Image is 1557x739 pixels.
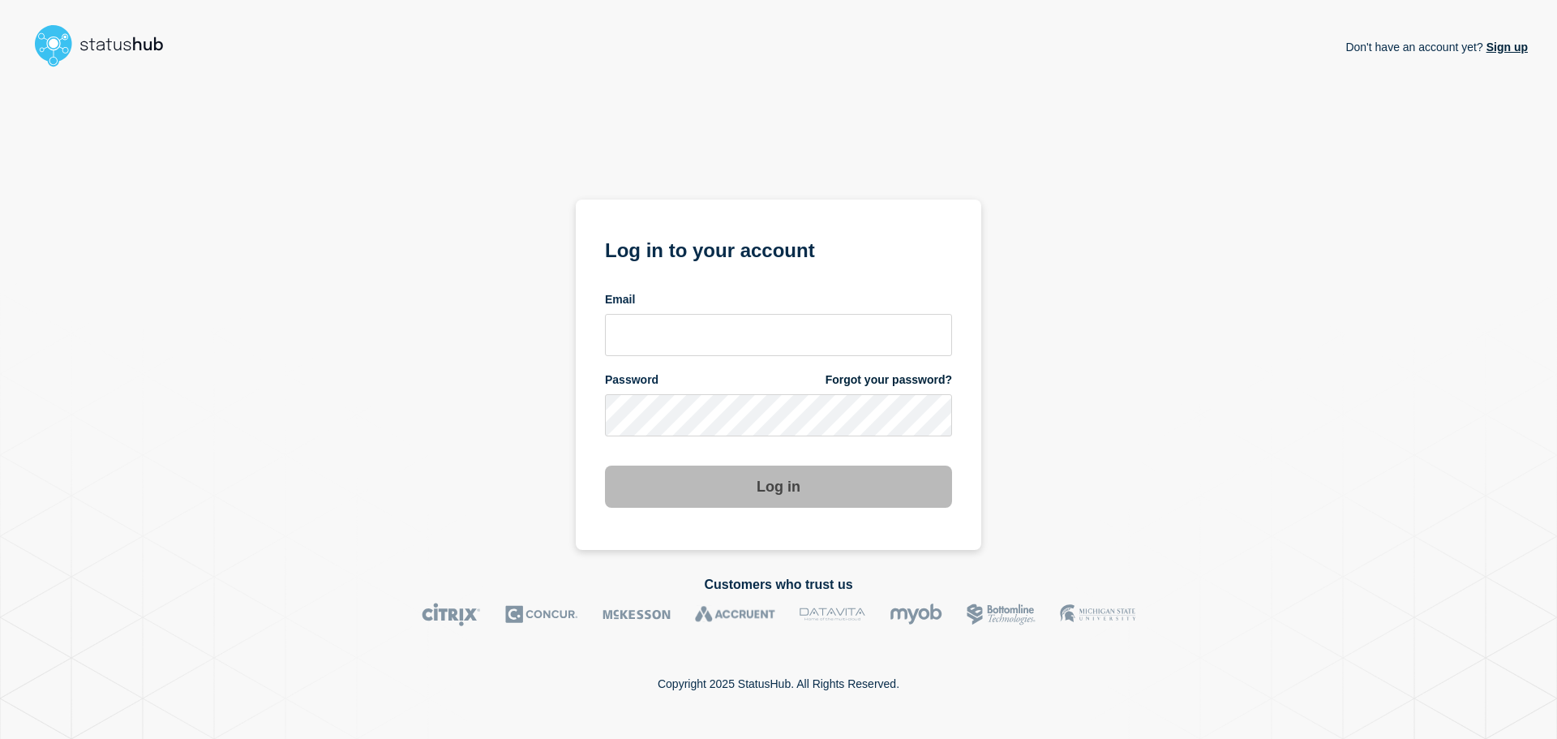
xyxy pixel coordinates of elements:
[605,372,658,388] span: Password
[605,394,952,436] input: password input
[605,466,952,508] button: Log in
[890,603,942,626] img: myob logo
[658,677,899,690] p: Copyright 2025 StatusHub. All Rights Reserved.
[605,314,952,356] input: email input
[1060,603,1135,626] img: MSU logo
[826,372,952,388] a: Forgot your password?
[605,292,635,307] span: Email
[29,578,1528,592] h2: Customers who trust us
[967,603,1036,626] img: Bottomline logo
[505,603,578,626] img: Concur logo
[605,234,952,264] h1: Log in to your account
[422,603,481,626] img: Citrix logo
[1345,28,1528,67] p: Don't have an account yet?
[800,603,865,626] img: DataVita logo
[1483,41,1528,54] a: Sign up
[603,603,671,626] img: McKesson logo
[29,19,183,71] img: StatusHub logo
[695,603,775,626] img: Accruent logo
